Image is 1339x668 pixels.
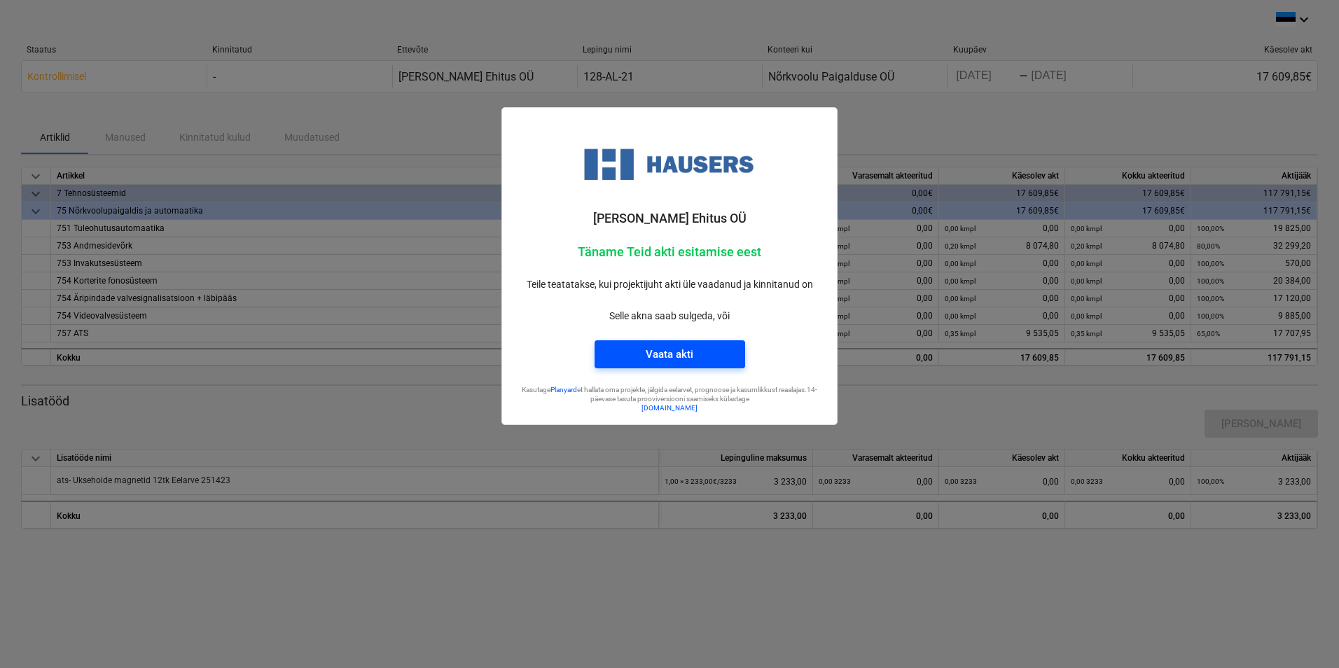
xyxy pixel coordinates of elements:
[513,210,826,227] p: [PERSON_NAME] Ehitus OÜ
[513,277,826,292] p: Teile teatatakse, kui projektijuht akti üle vaadanud ja kinnitanud on
[646,345,693,363] div: Vaata akti
[595,340,745,368] button: Vaata akti
[550,386,577,394] a: Planyard
[513,309,826,323] p: Selle akna saab sulgeda, või
[641,404,698,412] a: [DOMAIN_NAME]
[513,244,826,260] p: Täname Teid akti esitamise eest
[513,385,826,404] p: Kasutage et hallata oma projekte, jälgida eelarvet, prognoose ja kasumlikkust reaalajas. 14-päeva...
